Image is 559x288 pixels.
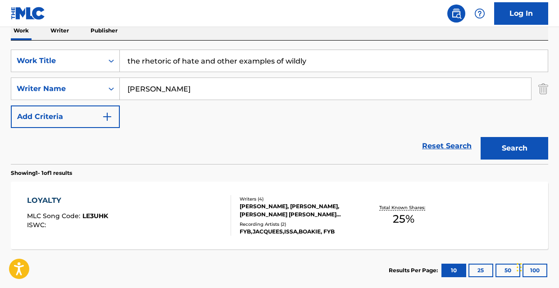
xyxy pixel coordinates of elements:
[27,221,48,229] span: ISWC :
[495,264,520,277] button: 50
[379,204,427,211] p: Total Known Shares:
[389,266,440,274] p: Results Per Page:
[11,21,32,40] p: Work
[451,8,462,19] img: search
[11,169,72,177] p: Showing 1 - 1 of 1 results
[27,212,82,220] span: MLC Song Code :
[481,137,548,160] button: Search
[17,83,98,94] div: Writer Name
[48,21,72,40] p: Writer
[11,7,45,20] img: MLC Logo
[494,2,548,25] a: Log In
[418,136,476,156] a: Reset Search
[240,202,359,219] div: [PERSON_NAME], [PERSON_NAME], [PERSON_NAME] [PERSON_NAME] [PERSON_NAME]
[102,111,113,122] img: 9d2ae6d4665cec9f34b9.svg
[471,5,489,23] div: Help
[240,221,359,228] div: Recording Artists ( 2 )
[393,211,414,227] span: 25 %
[468,264,493,277] button: 25
[82,212,108,220] span: LE3UHK
[447,5,465,23] a: Public Search
[441,264,466,277] button: 10
[11,182,548,249] a: LOYALTYMLC Song Code:LE3UHKISWC:Writers (4)[PERSON_NAME], [PERSON_NAME], [PERSON_NAME] [PERSON_NA...
[538,78,548,100] img: Delete Criterion
[11,50,548,164] form: Search Form
[17,55,98,66] div: Work Title
[88,21,120,40] p: Publisher
[27,195,108,206] div: LOYALTY
[517,254,522,281] div: Drag
[474,8,485,19] img: help
[240,196,359,202] div: Writers ( 4 )
[240,228,359,236] div: FYB,JACQUEES,ISSA,BOAKIE, FYB
[11,105,120,128] button: Add Criteria
[514,245,559,288] iframe: Chat Widget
